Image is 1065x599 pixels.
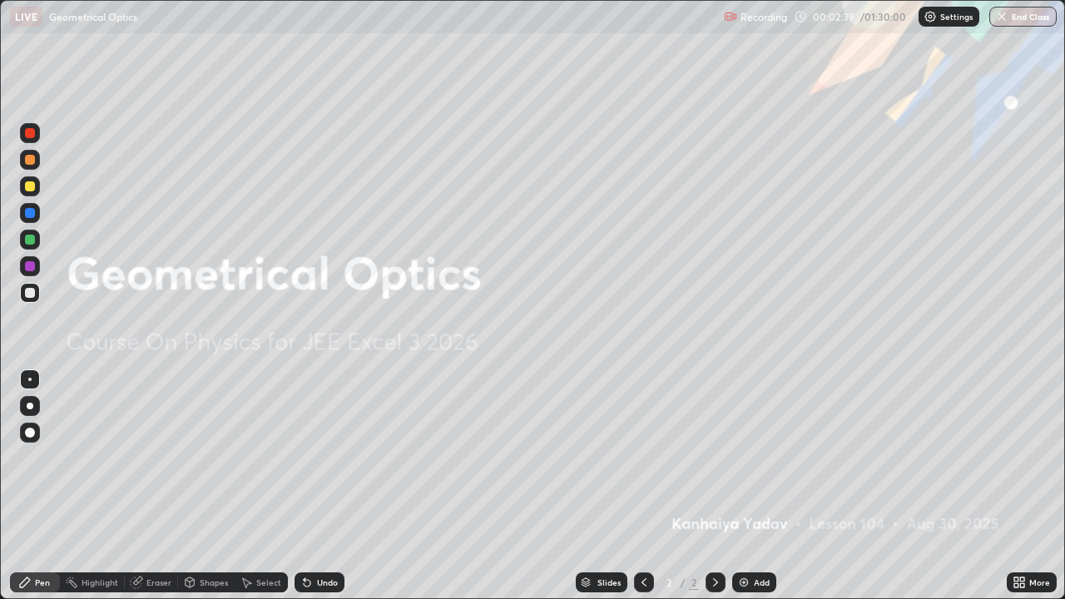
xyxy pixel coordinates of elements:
img: end-class-cross [995,10,1008,23]
div: Eraser [146,578,171,587]
div: Slides [597,578,621,587]
p: LIVE [15,10,37,23]
div: More [1029,578,1050,587]
img: class-settings-icons [924,10,937,23]
img: recording.375f2c34.svg [724,10,737,23]
p: Recording [741,11,787,23]
div: 2 [661,577,677,587]
div: Pen [35,578,50,587]
div: Shapes [200,578,228,587]
p: Settings [940,12,973,21]
div: Add [754,578,770,587]
div: Select [256,578,281,587]
img: add-slide-button [737,576,750,589]
div: Highlight [82,578,118,587]
button: End Class [989,7,1057,27]
div: Undo [317,578,338,587]
p: Geometrical Optics [49,10,137,23]
div: / [681,577,686,587]
div: 2 [689,575,699,590]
